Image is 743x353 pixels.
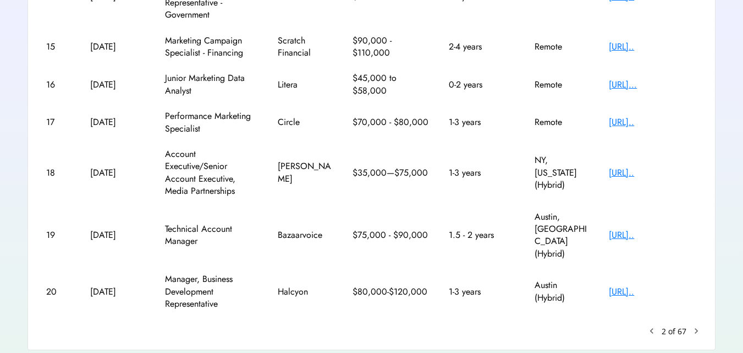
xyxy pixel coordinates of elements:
div: Bazaarvoice [278,229,333,241]
div: 0-2 years [449,79,515,91]
div: Scratch Financial [278,35,333,59]
button: keyboard_arrow_left [646,325,657,336]
div: 2 of 67 [662,326,686,337]
div: 1-3 years [449,116,515,128]
div: Halcyon [278,286,333,298]
div: $75,000 - $90,000 [353,229,430,241]
div: 16 [46,79,71,91]
div: $80,000-$120,000 [353,286,430,298]
div: [DATE] [90,79,145,91]
div: $35,000—$75,000 [353,167,430,179]
div: 18 [46,167,71,179]
div: 15 [46,41,71,53]
button: chevron_right [691,325,702,336]
div: [URL]... [609,79,697,91]
div: 1-3 years [449,286,515,298]
div: NY, [US_STATE] (Hybrid) [535,154,590,191]
div: [URL].. [609,116,697,128]
div: 17 [46,116,71,128]
div: Austin (Hybrid) [535,279,590,304]
div: Litera [278,79,333,91]
div: Circle [278,116,333,128]
div: [URL].. [609,229,697,241]
div: Technical Account Manager [165,223,258,248]
div: Remote [535,41,590,53]
div: Austin, [GEOGRAPHIC_DATA] (Hybrid) [535,211,590,260]
div: 19 [46,229,71,241]
div: 1-3 years [449,167,515,179]
div: $45,000 to $58,000 [353,72,430,97]
div: $70,000 - $80,000 [353,116,430,128]
div: [DATE] [90,229,145,241]
div: [DATE] [90,167,145,179]
div: [DATE] [90,286,145,298]
div: 20 [46,286,71,298]
div: 2-4 years [449,41,515,53]
div: Remote [535,116,590,128]
div: 1.5 - 2 years [449,229,515,241]
div: Account Executive/Senior Account Executive, Media Partnerships [165,148,258,198]
div: [DATE] [90,41,145,53]
div: [URL].. [609,41,697,53]
div: [URL].. [609,167,697,179]
div: $90,000 - $110,000 [353,35,430,59]
div: Marketing Campaign Specialist - Financing [165,35,258,59]
div: Performance Marketing Specialist [165,110,258,135]
div: Remote [535,79,590,91]
div: Junior Marketing Data Analyst [165,72,258,97]
div: [DATE] [90,116,145,128]
div: [PERSON_NAME] [278,160,333,185]
div: [URL].. [609,286,697,298]
div: Manager, Business Development Representative [165,273,258,310]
